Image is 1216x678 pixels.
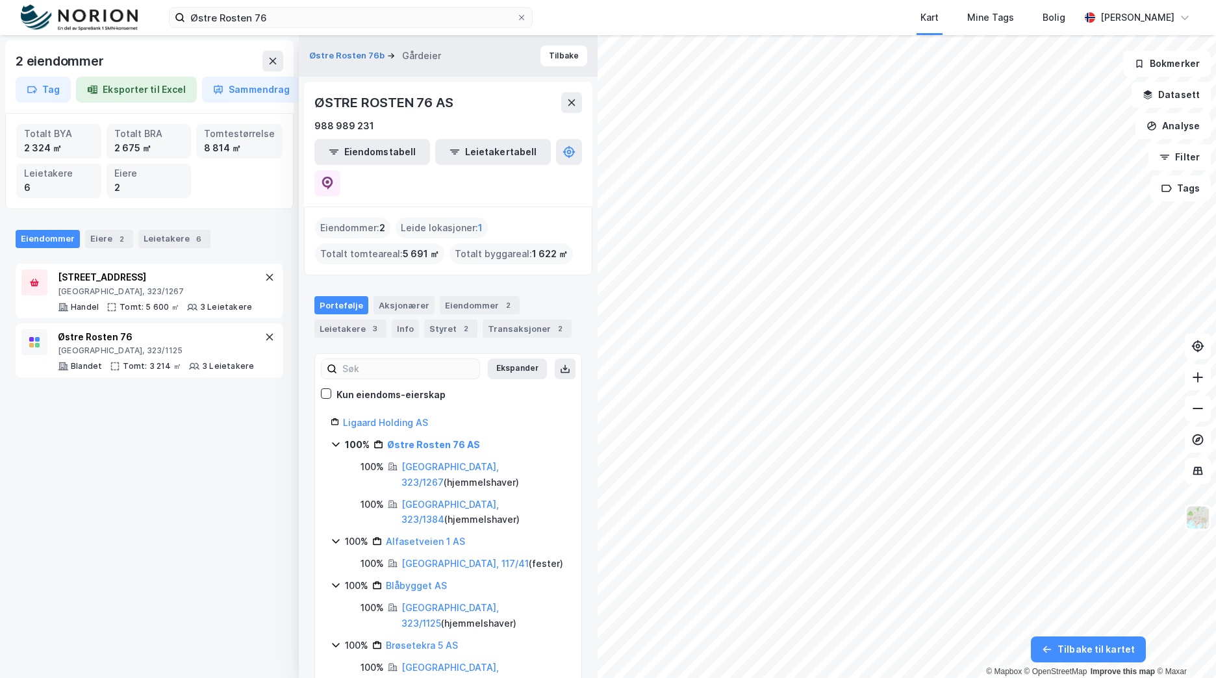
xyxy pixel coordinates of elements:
[115,232,128,245] div: 2
[361,459,384,475] div: 100%
[71,302,99,312] div: Handel
[501,299,514,312] div: 2
[374,296,435,314] div: Aksjonærer
[345,638,368,653] div: 100%
[114,166,184,181] div: Eiere
[401,556,563,571] div: ( fester )
[24,127,94,141] div: Totalt BYA
[204,127,275,141] div: Tomtestørrelse
[120,302,179,312] div: Tomt: 5 600 ㎡
[401,459,566,490] div: ( hjemmelshaver )
[488,358,547,379] button: Ekspander
[123,361,181,371] div: Tomt: 3 214 ㎡
[379,220,385,236] span: 2
[386,580,447,591] a: Blåbygget AS
[401,499,499,525] a: [GEOGRAPHIC_DATA], 323/1384
[114,181,184,195] div: 2
[345,534,368,549] div: 100%
[314,92,455,113] div: ØSTRE ROSTEN 76 AS
[24,166,94,181] div: Leietakere
[1043,10,1065,25] div: Bolig
[483,320,572,338] div: Transaksjoner
[314,139,430,165] button: Eiendomstabell
[85,230,133,248] div: Eiere
[401,497,566,528] div: ( hjemmelshaver )
[202,77,301,103] button: Sammendrag
[336,387,446,403] div: Kun eiendoms-eierskap
[315,218,390,238] div: Eiendommer :
[24,141,94,155] div: 2 324 ㎡
[553,322,566,335] div: 2
[21,5,138,31] img: norion-logo.80e7a08dc31c2e691866.png
[1091,667,1155,676] a: Improve this map
[337,359,479,379] input: Søk
[314,118,374,134] div: 988 989 231
[532,246,568,262] span: 1 622 ㎡
[58,345,254,356] div: [GEOGRAPHIC_DATA], 323/1125
[16,51,107,71] div: 2 eiendommer
[16,77,71,103] button: Tag
[1151,616,1216,678] iframe: Chat Widget
[396,218,488,238] div: Leide lokasjoner :
[386,640,458,651] a: Brøsetekra 5 AS
[450,244,573,264] div: Totalt byggareal :
[386,536,465,547] a: Alfasetveien 1 AS
[200,302,252,312] div: 3 Leietakere
[114,141,184,155] div: 2 675 ㎡
[459,322,472,335] div: 2
[16,230,80,248] div: Eiendommer
[314,296,368,314] div: Portefølje
[1123,51,1211,77] button: Bokmerker
[314,320,386,338] div: Leietakere
[361,660,384,675] div: 100%
[967,10,1014,25] div: Mine Tags
[345,437,370,453] div: 100%
[71,361,102,371] div: Blandet
[58,329,254,345] div: Østre Rosten 76
[540,45,587,66] button: Tilbake
[435,139,551,165] button: Leietakertabell
[402,48,441,64] div: Gårdeier
[361,497,384,512] div: 100%
[138,230,210,248] div: Leietakere
[1024,667,1087,676] a: OpenStreetMap
[401,602,499,629] a: [GEOGRAPHIC_DATA], 323/1125
[986,667,1022,676] a: Mapbox
[58,286,252,297] div: [GEOGRAPHIC_DATA], 323/1267
[920,10,939,25] div: Kart
[401,461,499,488] a: [GEOGRAPHIC_DATA], 323/1267
[1100,10,1174,25] div: [PERSON_NAME]
[1151,616,1216,678] div: Kontrollprogram for chat
[361,556,384,571] div: 100%
[440,296,520,314] div: Eiendommer
[387,439,480,450] a: Østre Rosten 76 AS
[401,558,529,569] a: [GEOGRAPHIC_DATA], 117/41
[361,600,384,616] div: 100%
[58,270,252,285] div: [STREET_ADDRESS]
[392,320,419,338] div: Info
[1132,82,1211,108] button: Datasett
[1031,636,1146,662] button: Tilbake til kartet
[309,49,387,62] button: Østre Rosten 76b
[76,77,197,103] button: Eksporter til Excel
[403,246,439,262] span: 5 691 ㎡
[202,361,254,371] div: 3 Leietakere
[1185,505,1210,530] img: Z
[1135,113,1211,139] button: Analyse
[24,181,94,195] div: 6
[315,244,444,264] div: Totalt tomteareal :
[368,322,381,335] div: 3
[114,127,184,141] div: Totalt BRA
[401,600,566,631] div: ( hjemmelshaver )
[1148,144,1211,170] button: Filter
[1150,175,1211,201] button: Tags
[424,320,477,338] div: Styret
[478,220,483,236] span: 1
[185,8,516,27] input: Søk på adresse, matrikkel, gårdeiere, leietakere eller personer
[343,417,428,428] a: Ligaard Holding AS
[204,141,275,155] div: 8 814 ㎡
[192,232,205,245] div: 6
[345,578,368,594] div: 100%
